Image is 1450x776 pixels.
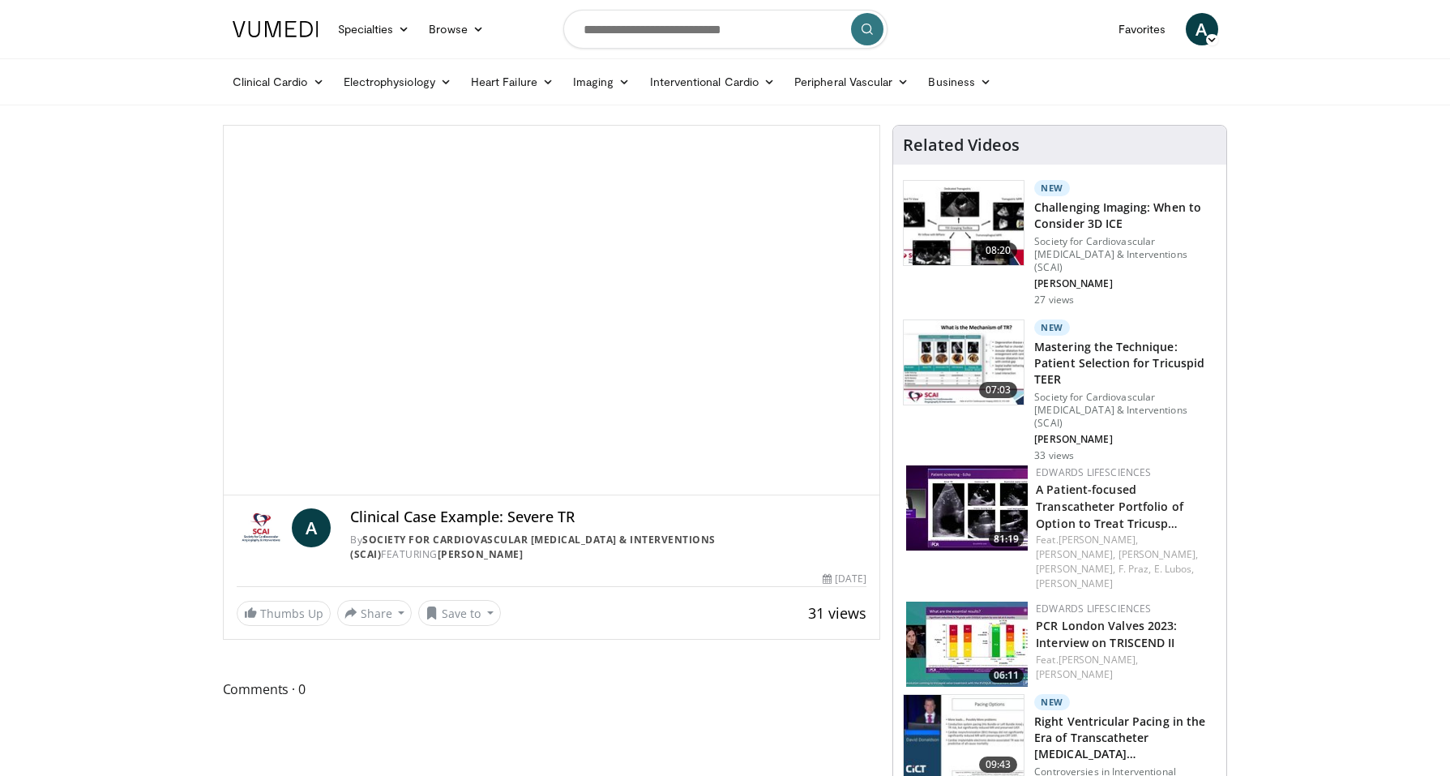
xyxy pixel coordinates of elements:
img: Society for Cardiovascular Angiography & Interventions (SCAI) [237,508,286,547]
img: f258d51d-6721-4067-b638-4d2bcb6bde4c.150x105_q85_crop-smart_upscale.jpg [906,602,1028,687]
a: [PERSON_NAME], [1036,547,1115,561]
p: New [1034,694,1070,710]
p: New [1034,180,1070,196]
button: Save to [418,600,501,626]
img: VuMedi Logo [233,21,319,37]
a: Electrophysiology [334,66,461,98]
p: [PERSON_NAME] [1034,433,1217,446]
a: A Patient-focused Transcatheter Portfolio of Option to Treat Tricusp… [1036,482,1183,531]
a: Society for Cardiovascular [MEDICAL_DATA] & Interventions (SCAI) [350,533,716,561]
a: Favorites [1109,13,1176,45]
p: Society for Cardiovascular [MEDICAL_DATA] & Interventions (SCAI) [1034,391,1217,430]
a: Peripheral Vascular [785,66,918,98]
a: [PERSON_NAME] [1036,577,1113,590]
span: 09:43 [979,757,1018,773]
p: [PERSON_NAME] [1034,277,1217,290]
a: Edwards Lifesciences [1036,602,1151,615]
input: Search topics, interventions [563,10,888,49]
a: [PERSON_NAME], [1059,653,1138,667]
div: Feat. [1036,653,1213,682]
span: Comments 0 [223,679,881,700]
h4: Related Videos [903,135,1020,155]
a: Edwards Lifesciences [1036,465,1151,479]
h3: Challenging Imaging: When to Consider 3D ICE [1034,199,1217,232]
img: 89c99c6b-51af-422b-9e16-584247a1f9e1.150x105_q85_crop-smart_upscale.jpg [906,465,1028,551]
h3: Mastering the Technique: Patient Selection for Tricuspid TEER [1034,339,1217,388]
a: [PERSON_NAME], [1119,547,1198,561]
a: F. Praz, [1119,562,1152,576]
a: Clinical Cardio [223,66,334,98]
span: 07:03 [979,382,1018,398]
div: By FEATURING [350,533,866,562]
a: [PERSON_NAME], [1036,562,1115,576]
div: [DATE] [823,572,866,586]
p: New [1034,319,1070,336]
a: 07:03 New Mastering the Technique: Patient Selection for Tricuspid TEER Society for Cardiovascula... [903,319,1217,462]
a: A [292,508,331,547]
a: E. Lubos, [1154,562,1195,576]
a: A [1186,13,1218,45]
a: PCR London Valves 2023: Interview on TRISCEND II [1036,618,1177,650]
span: 81:19 [989,532,1024,547]
a: 06:11 [906,602,1028,687]
a: Business [918,66,1001,98]
button: Share [337,600,413,626]
a: Heart Failure [461,66,563,98]
span: 31 views [808,603,866,623]
span: 08:20 [979,242,1018,259]
a: Interventional Cardio [640,66,785,98]
a: Browse [419,13,494,45]
a: [PERSON_NAME] [438,547,524,561]
span: 06:11 [989,668,1024,683]
p: 33 views [1034,449,1074,462]
img: 1a6e1cea-8ebc-4860-8875-cc1faa034add.150x105_q85_crop-smart_upscale.jpg [904,181,1024,265]
a: 81:19 [906,465,1028,551]
div: Feat. [1036,533,1213,591]
a: [PERSON_NAME], [1059,533,1138,547]
a: [PERSON_NAME] [1036,667,1113,681]
a: Specialties [328,13,420,45]
h4: Clinical Case Example: Severe TR [350,508,866,526]
a: Thumbs Up [237,601,331,626]
p: 27 views [1034,294,1074,307]
video-js: Video Player [224,126,880,495]
a: 08:20 New Challenging Imaging: When to Consider 3D ICE Society for Cardiovascular [MEDICAL_DATA] ... [903,180,1217,307]
h3: Right Ventricular Pacing in the Era of Transcatheter [MEDICAL_DATA]… [1034,714,1217,762]
p: Society for Cardiovascular [MEDICAL_DATA] & Interventions (SCAI) [1034,235,1217,274]
a: Imaging [563,66,640,98]
img: 47e2ecf0-ee3f-4e66-94ec-36b848c19fd4.150x105_q85_crop-smart_upscale.jpg [904,320,1024,405]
